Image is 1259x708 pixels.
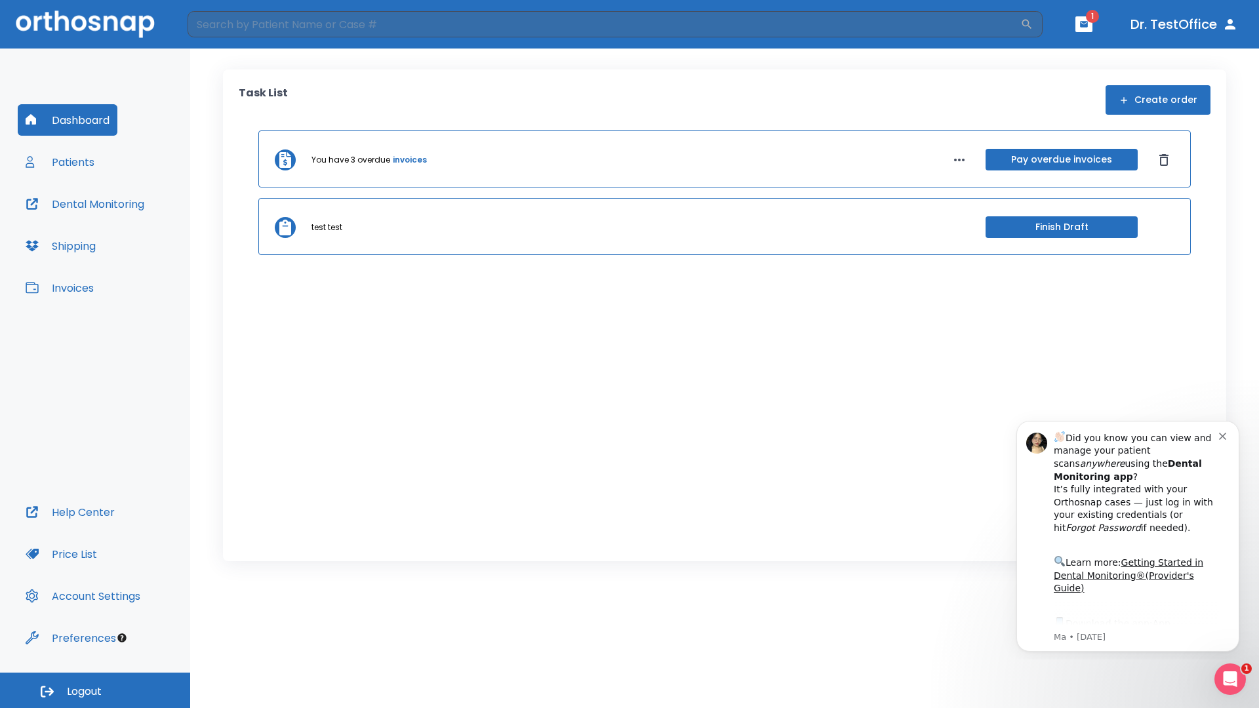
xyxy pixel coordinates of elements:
[311,154,390,166] p: You have 3 overdue
[67,684,102,699] span: Logout
[1125,12,1243,36] button: Dr. TestOffice
[1153,149,1174,170] button: Dismiss
[997,409,1259,659] iframe: Intercom notifications message
[222,20,233,31] button: Dismiss notification
[239,85,288,115] p: Task List
[18,580,148,612] button: Account Settings
[18,146,102,178] button: Patients
[116,632,128,644] div: Tooltip anchor
[188,11,1020,37] input: Search by Patient Name or Case #
[18,496,123,528] button: Help Center
[1241,663,1252,674] span: 1
[18,230,104,262] button: Shipping
[16,10,155,37] img: Orthosnap
[57,206,222,273] div: Download the app: | ​ Let us know if you need help getting started!
[18,622,124,654] button: Preferences
[1086,10,1099,23] span: 1
[18,104,117,136] button: Dashboard
[1106,85,1210,115] button: Create order
[986,149,1138,170] button: Pay overdue invoices
[393,154,427,166] a: invoices
[986,216,1138,238] button: Finish Draft
[18,188,152,220] button: Dental Monitoring
[18,272,102,304] button: Invoices
[1214,663,1246,695] iframe: Intercom live chat
[18,538,105,570] button: Price List
[311,222,342,233] p: test test
[57,209,174,233] a: App Store
[57,222,222,234] p: Message from Ma, sent 8w ago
